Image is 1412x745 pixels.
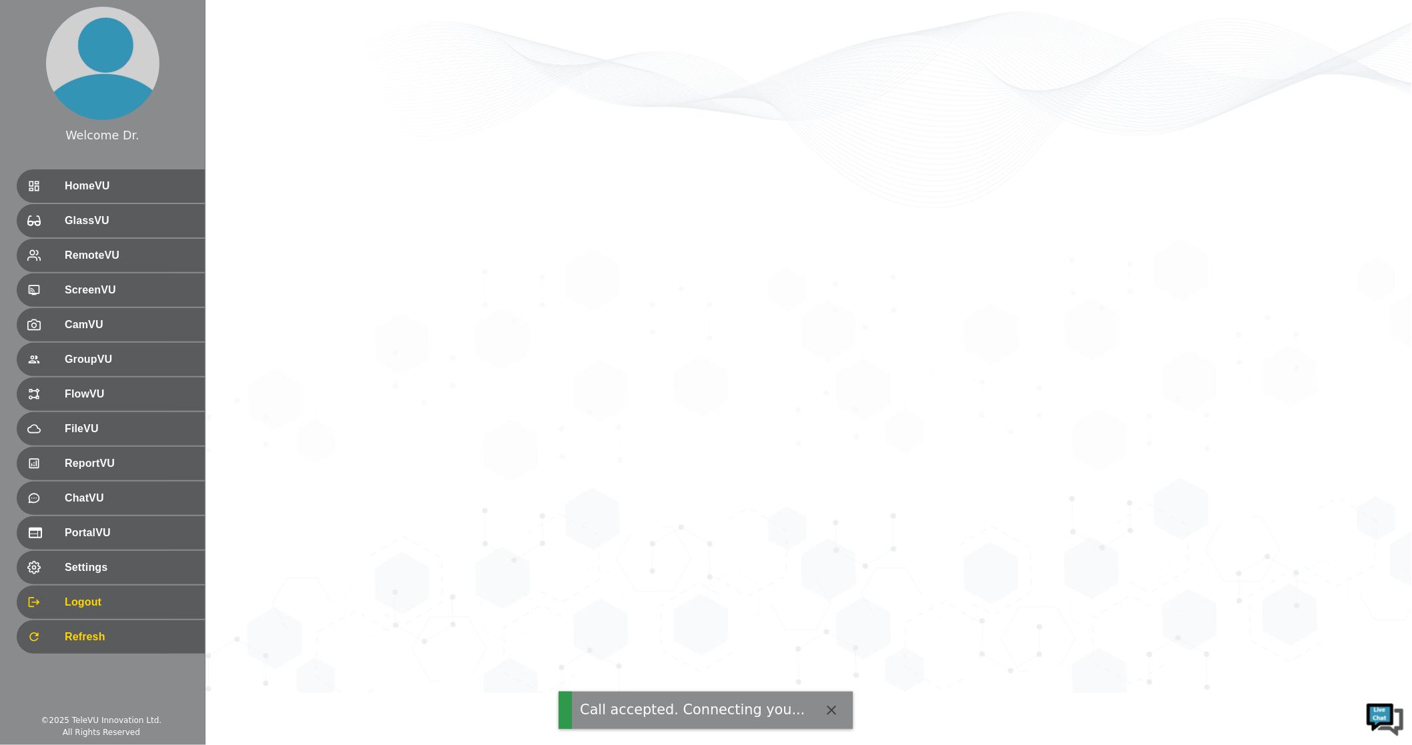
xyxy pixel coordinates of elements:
[1365,698,1405,738] img: Chat Widget
[65,317,194,333] span: CamVU
[17,516,205,550] div: PortalVU
[17,169,205,203] div: HomeVU
[65,594,194,610] span: Logout
[23,62,56,95] img: d_736959983_company_1615157101543_736959983
[17,273,205,307] div: ScreenVU
[17,412,205,446] div: FileVU
[46,7,159,120] img: profile.png
[65,421,194,437] span: FileVU
[65,629,194,645] span: Refresh
[65,247,194,263] span: RemoteVU
[17,551,205,584] div: Settings
[17,308,205,341] div: CamVU
[65,127,139,144] div: Welcome Dr.
[580,700,805,720] div: Call accepted. Connecting you...
[77,168,184,303] span: We're online!
[17,378,205,411] div: FlowVU
[17,447,205,480] div: ReportVU
[65,386,194,402] span: FlowVU
[65,213,194,229] span: GlassVU
[41,714,161,726] div: © 2025 TeleVU Innovation Ltd.
[63,726,140,738] div: All Rights Reserved
[65,351,194,367] span: GroupVU
[65,560,194,576] span: Settings
[17,204,205,237] div: GlassVU
[17,586,205,619] div: Logout
[65,490,194,506] span: ChatVU
[17,239,205,272] div: RemoteVU
[69,70,224,87] div: Chat with us now
[17,343,205,376] div: GroupVU
[17,620,205,654] div: Refresh
[65,456,194,472] span: ReportVU
[219,7,251,39] div: Minimize live chat window
[65,525,194,541] span: PortalVU
[65,282,194,298] span: ScreenVU
[17,482,205,515] div: ChatVU
[7,364,254,411] textarea: Type your message and hit 'Enter'
[65,178,194,194] span: HomeVU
